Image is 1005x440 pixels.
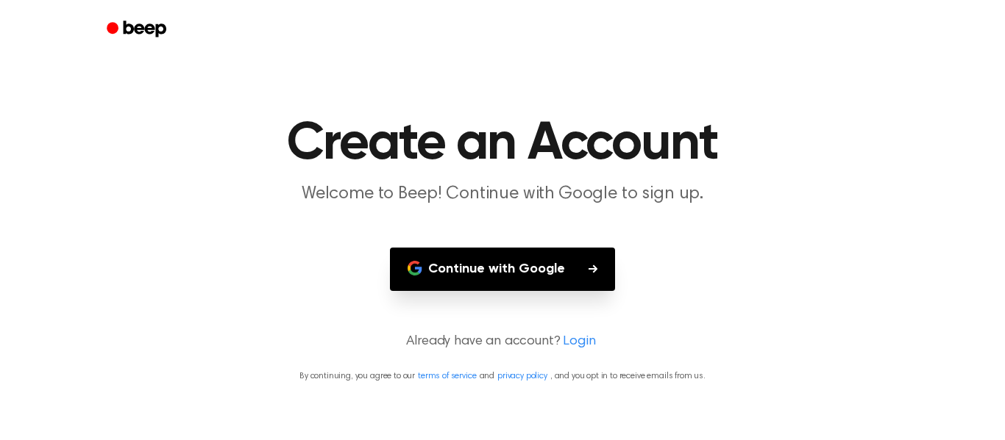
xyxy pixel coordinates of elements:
[497,372,547,381] a: privacy policy
[220,182,785,206] p: Welcome to Beep! Continue with Google to sign up.
[563,332,595,352] a: Login
[390,248,615,291] button: Continue with Google
[18,332,987,352] p: Already have an account?
[418,372,476,381] a: terms of service
[18,369,987,383] p: By continuing, you agree to our and , and you opt in to receive emails from us.
[126,118,879,170] h1: Create an Account
[96,15,180,44] a: Beep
